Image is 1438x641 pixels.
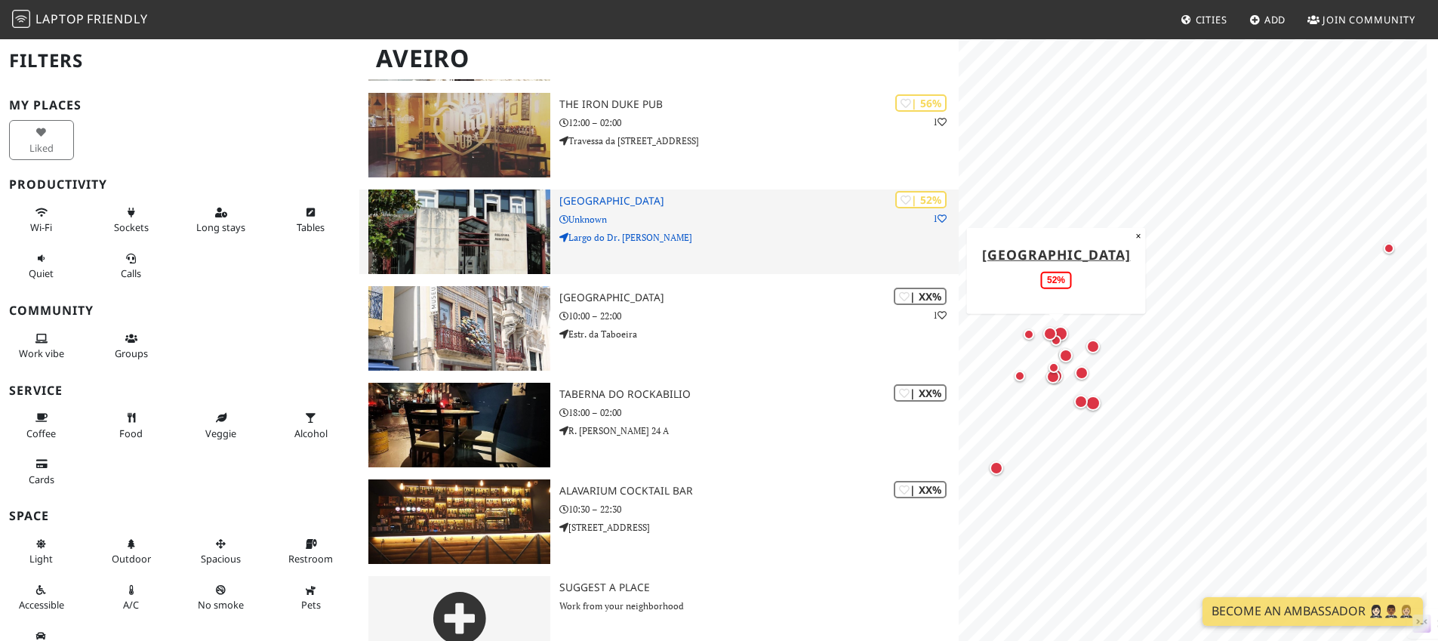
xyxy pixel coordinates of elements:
a: Aveiro Center | XX% 1 [GEOGRAPHIC_DATA] 10:00 – 22:00 Estr. da Taboeira [359,286,959,371]
div: Map marker [1380,239,1398,257]
span: Quiet [29,267,54,280]
p: 10:30 – 22:30 [559,502,959,516]
button: Wi-Fi [9,200,74,240]
button: Outdoor [99,532,164,572]
button: No smoke [189,578,254,618]
h3: Space [9,509,350,523]
h3: Service [9,384,350,398]
div: | XX% [894,384,947,402]
div: Map marker [1011,367,1029,385]
div: Map marker [1082,393,1104,414]
div: 52% [1041,271,1071,288]
button: Quiet [9,246,74,286]
button: Food [99,405,164,445]
img: Alavarium Cocktail Bar [368,479,550,564]
p: 1 [933,115,947,129]
span: Natural light [29,552,53,565]
span: Food [119,427,143,440]
span: Video/audio calls [121,267,141,280]
span: Work-friendly tables [297,220,325,234]
div: | 52% [895,191,947,208]
a: Alavarium Cocktail Bar | XX% Alavarium Cocktail Bar 10:30 – 22:30 [STREET_ADDRESS] [359,479,959,564]
h3: Productivity [9,177,350,192]
h3: Taberna do Rockabilio [559,388,959,401]
button: A/C [99,578,164,618]
h2: Filters [9,38,350,84]
h3: My Places [9,98,350,112]
div: Map marker [1020,325,1038,344]
button: Cards [9,451,74,492]
div: Map marker [1047,331,1065,350]
h3: [GEOGRAPHIC_DATA] [559,291,959,304]
p: 12:00 – 02:00 [559,116,959,130]
span: Air conditioned [123,598,139,612]
a: Add [1243,6,1292,33]
h3: Alavarium Cocktail Bar [559,485,959,498]
p: Largo do Dr. [PERSON_NAME] [559,230,959,245]
button: Tables [279,200,343,240]
img: Biblioteca Municipal de Aveiro [368,190,550,274]
p: Unknown [559,212,959,227]
div: | 56% [895,94,947,112]
span: Alcohol [294,427,328,440]
div: Map marker [987,458,1006,478]
button: Work vibe [9,326,74,366]
span: Outdoor area [112,552,151,565]
span: Veggie [205,427,236,440]
a: Biblioteca Municipal de Aveiro | 52% 1 [GEOGRAPHIC_DATA] Unknown Largo do Dr. [PERSON_NAME] [359,190,959,274]
span: Credit cards [29,473,54,486]
img: The Iron Duke Pub [368,93,550,177]
div: Map marker [1045,359,1063,377]
div: Map marker [1056,346,1076,365]
div: Map marker [1083,337,1103,356]
h3: Suggest a Place [559,581,959,594]
span: Add [1264,13,1286,26]
button: Spacious [189,532,254,572]
button: Groups [99,326,164,366]
button: Long stays [189,200,254,240]
span: Laptop [35,11,85,27]
span: Long stays [196,220,245,234]
a: Join Community [1301,6,1421,33]
a: Cities [1175,6,1233,33]
p: Work from your neighborhood [559,599,959,613]
button: Calls [99,246,164,286]
span: Join Community [1323,13,1415,26]
div: | XX% [894,481,947,498]
p: R. [PERSON_NAME] 24 A [559,424,959,438]
h3: Community [9,304,350,318]
div: Map marker [1050,323,1071,344]
button: Alcohol [279,405,343,445]
p: Estr. da Taboeira [559,327,959,341]
div: Map marker [1072,363,1092,383]
span: Restroom [288,552,333,565]
span: Accessible [19,598,64,612]
a: Taberna do Rockabilio | XX% Taberna do Rockabilio 18:00 – 02:00 R. [PERSON_NAME] 24 A [359,383,959,467]
p: 1 [933,308,947,322]
span: Smoke free [198,598,244,612]
p: [STREET_ADDRESS] [559,520,959,535]
h3: The Iron Duke Pub [559,98,959,111]
a: [GEOGRAPHIC_DATA] [982,245,1131,263]
span: Spacious [201,552,241,565]
p: Travessa da [STREET_ADDRESS] [559,134,959,148]
div: Map marker [1071,392,1091,411]
span: Stable Wi-Fi [30,220,52,234]
img: LaptopFriendly [12,10,30,28]
span: People working [19,347,64,360]
p: 10:00 – 22:00 [559,309,959,323]
span: Friendly [87,11,147,27]
h3: [GEOGRAPHIC_DATA] [559,195,959,208]
img: Taberna do Rockabilio [368,383,550,467]
a: The Iron Duke Pub | 56% 1 The Iron Duke Pub 12:00 – 02:00 Travessa da [STREET_ADDRESS] [359,93,959,177]
button: Light [9,532,74,572]
button: Restroom [279,532,343,572]
div: | XX% [894,288,947,305]
button: Accessible [9,578,74,618]
span: Pet friendly [301,598,321,612]
button: Sockets [99,200,164,240]
button: Coffee [9,405,74,445]
a: LaptopFriendly LaptopFriendly [12,7,148,33]
span: Group tables [115,347,148,360]
div: Map marker [1040,324,1060,344]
